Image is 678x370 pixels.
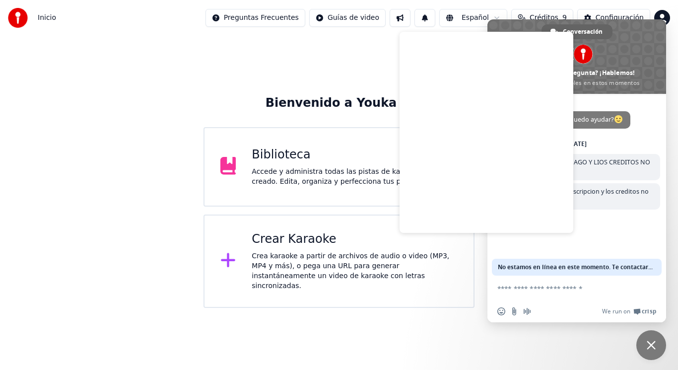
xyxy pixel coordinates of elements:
[8,8,28,28] img: youka
[205,9,305,27] button: Preguntas Frecuentes
[567,141,587,147] div: [DATE]
[562,13,567,23] span: 9
[596,13,644,23] div: Configuración
[530,13,558,23] span: Créditos
[252,251,458,291] div: Crea karaoke a partir de archivos de audio o video (MP3, MP4 y más), o pega una URL para generar ...
[577,9,650,27] button: Configuración
[498,259,656,276] span: No estamos en línea en este momento. Te contactaremos por correo electrónico.
[602,307,630,315] span: We run on
[38,13,56,23] span: Inicio
[252,231,458,247] div: Crear Karaoke
[510,307,518,315] span: Enviar un archivo
[497,307,505,315] span: Insertar un emoji
[563,24,603,39] span: Conversación
[542,24,612,39] a: Conversación
[602,307,656,315] a: We run onCrisp
[642,307,656,315] span: Crisp
[636,330,666,360] a: Cerrar el chat
[523,307,531,315] span: Grabar mensaje de audio
[38,13,56,23] nav: breadcrumb
[266,95,413,111] div: Bienvenido a Youka
[520,187,649,205] span: Hice el pago de suscripcion y los creditos no se actualizan
[520,158,650,175] span: bUENAS HICE EL PAGO Y LIOS CREDITOS NO SE ACTUALIZO
[309,9,386,27] button: Guías de video
[511,9,573,27] button: Créditos9
[252,167,458,187] div: Accede y administra todas las pistas de karaoke que has creado. Edita, organiza y perfecciona tus...
[497,276,636,300] textarea: Escribe aquí tu mensaje...
[252,147,458,163] div: Biblioteca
